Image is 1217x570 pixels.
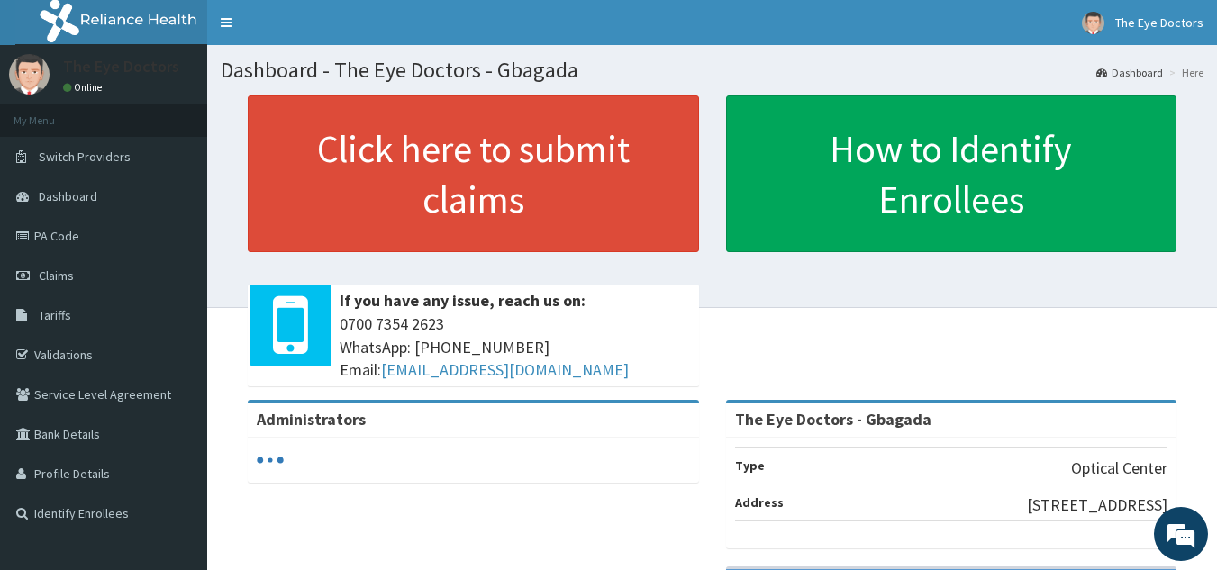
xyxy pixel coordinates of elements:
[1071,457,1167,480] p: Optical Center
[257,409,366,430] b: Administrators
[381,359,629,380] a: [EMAIL_ADDRESS][DOMAIN_NAME]
[39,307,71,323] span: Tariffs
[248,95,699,252] a: Click here to submit claims
[735,494,784,511] b: Address
[257,447,284,474] svg: audio-loading
[735,409,931,430] strong: The Eye Doctors - Gbagada
[9,54,50,95] img: User Image
[1115,14,1203,31] span: The Eye Doctors
[1082,12,1104,34] img: User Image
[1165,65,1203,80] li: Here
[39,267,74,284] span: Claims
[39,188,97,204] span: Dashboard
[39,149,131,165] span: Switch Providers
[63,81,106,94] a: Online
[1096,65,1163,80] a: Dashboard
[340,312,690,382] span: 0700 7354 2623 WhatsApp: [PHONE_NUMBER] Email:
[735,457,765,474] b: Type
[63,59,179,75] p: The Eye Doctors
[340,290,586,311] b: If you have any issue, reach us on:
[1027,493,1167,517] p: [STREET_ADDRESS]
[726,95,1177,252] a: How to Identify Enrollees
[221,59,1203,82] h1: Dashboard - The Eye Doctors - Gbagada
